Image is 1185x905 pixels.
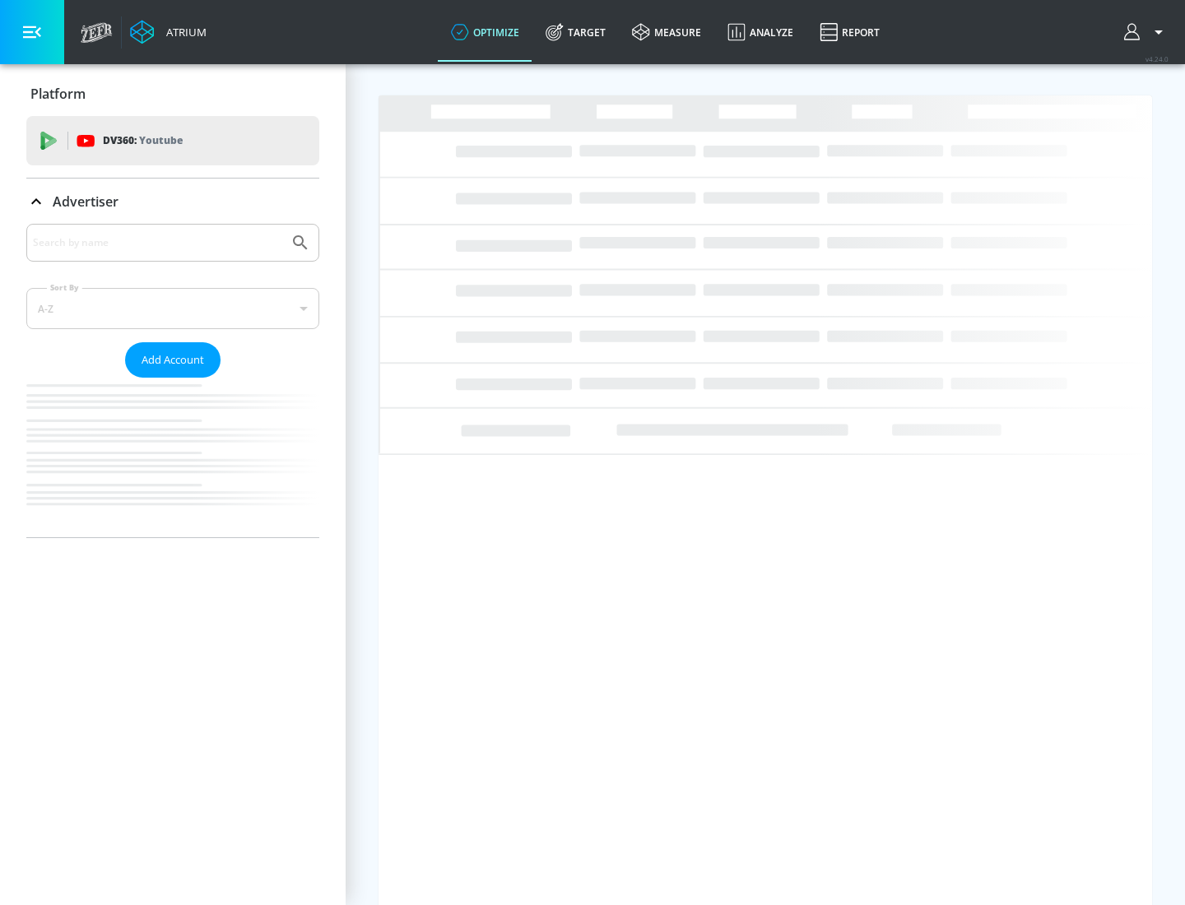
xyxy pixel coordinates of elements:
[806,2,893,62] a: Report
[47,282,82,293] label: Sort By
[142,350,204,369] span: Add Account
[26,224,319,537] div: Advertiser
[26,378,319,537] nav: list of Advertiser
[438,2,532,62] a: optimize
[103,132,183,150] p: DV360:
[532,2,619,62] a: Target
[139,132,183,149] p: Youtube
[26,116,319,165] div: DV360: Youtube
[1145,54,1169,63] span: v 4.24.0
[30,85,86,103] p: Platform
[33,232,282,253] input: Search by name
[619,2,714,62] a: measure
[125,342,221,378] button: Add Account
[714,2,806,62] a: Analyze
[160,25,207,39] div: Atrium
[26,288,319,329] div: A-Z
[26,71,319,117] div: Platform
[130,20,207,44] a: Atrium
[26,179,319,225] div: Advertiser
[53,193,118,211] p: Advertiser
